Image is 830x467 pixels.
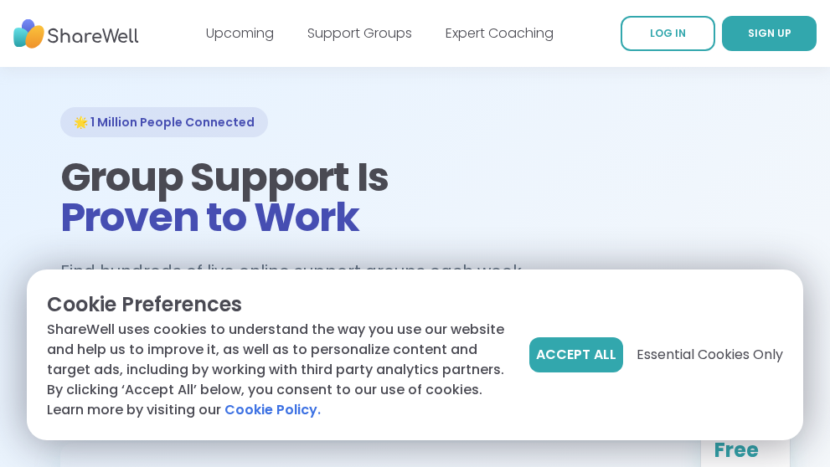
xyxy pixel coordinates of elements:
a: Upcoming [206,23,274,43]
a: Expert Coaching [446,23,554,43]
h2: Find hundreds of live online support groups each week. [60,258,543,285]
a: Cookie Policy. [224,400,321,420]
p: ShareWell uses cookies to understand the way you use our website and help us to improve it, as we... [47,320,516,420]
img: ShareWell Nav Logo [13,11,139,57]
div: 🌟 1 Million People Connected [60,107,268,137]
span: SIGN UP [748,26,791,40]
p: Cookie Preferences [47,290,516,320]
button: Accept All [529,337,623,372]
a: LOG IN [621,16,715,51]
a: Support Groups [307,23,412,43]
a: SIGN UP [722,16,817,51]
span: Accept All [536,345,616,365]
span: LOG IN [650,26,686,40]
div: Free [714,433,776,459]
span: Essential Cookies Only [637,345,783,365]
span: Proven to Work [60,189,359,245]
h1: Group Support Is [60,157,771,238]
